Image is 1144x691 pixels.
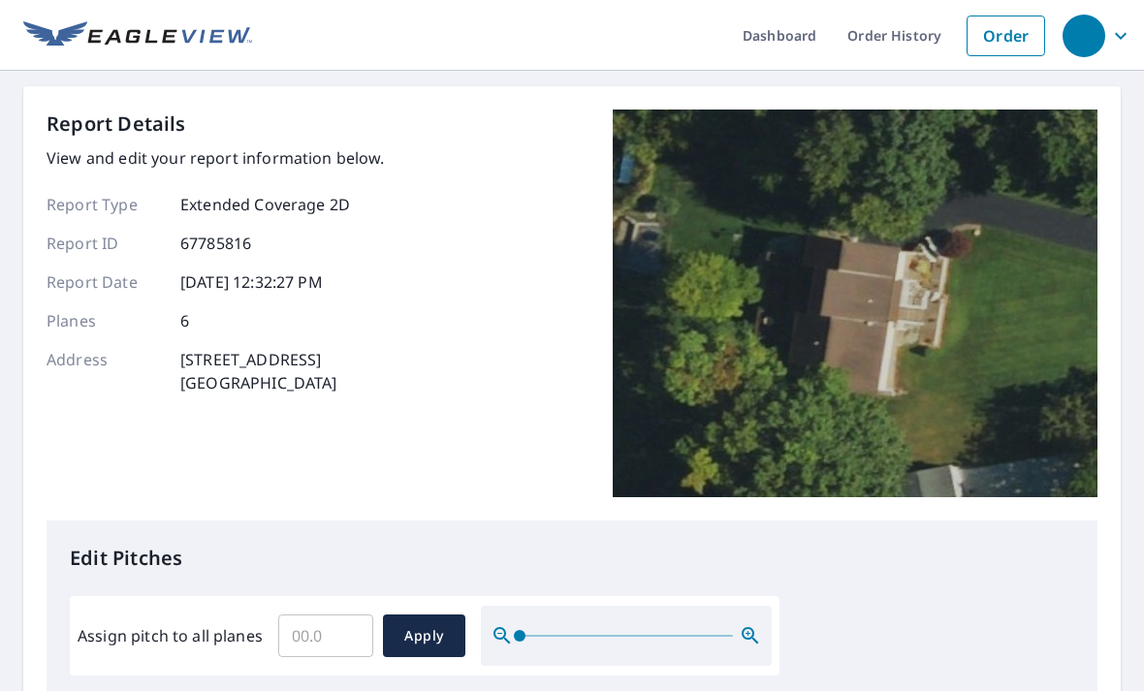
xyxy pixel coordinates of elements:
[180,309,189,332] p: 6
[47,309,163,332] p: Planes
[78,624,263,647] label: Assign pitch to all planes
[383,614,465,657] button: Apply
[180,232,251,255] p: 67785816
[47,270,163,294] p: Report Date
[180,348,337,394] p: [STREET_ADDRESS] [GEOGRAPHIC_DATA]
[47,193,163,216] p: Report Type
[180,270,323,294] p: [DATE] 12:32:27 PM
[180,193,350,216] p: Extended Coverage 2D
[47,110,186,139] p: Report Details
[47,348,163,394] p: Address
[23,21,252,50] img: EV Logo
[278,609,373,663] input: 00.0
[613,110,1097,497] img: Top image
[967,16,1045,56] a: Order
[47,146,385,170] p: View and edit your report information below.
[47,232,163,255] p: Report ID
[398,624,450,648] span: Apply
[70,544,1074,573] p: Edit Pitches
